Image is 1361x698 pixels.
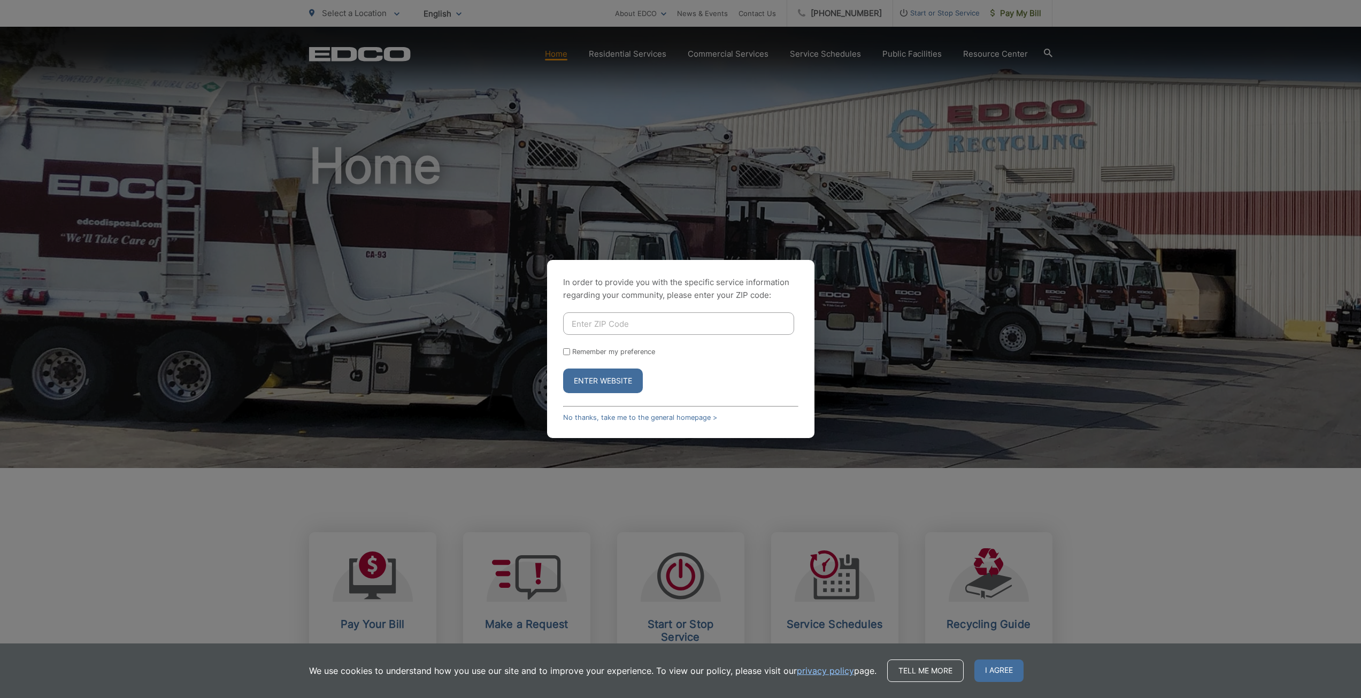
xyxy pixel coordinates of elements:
label: Remember my preference [572,348,655,356]
p: We use cookies to understand how you use our site and to improve your experience. To view our pol... [309,664,876,677]
a: No thanks, take me to the general homepage > [563,413,717,421]
span: I agree [974,659,1024,682]
a: Tell me more [887,659,964,682]
a: privacy policy [797,664,854,677]
p: In order to provide you with the specific service information regarding your community, please en... [563,276,798,302]
input: Enter ZIP Code [563,312,794,335]
button: Enter Website [563,369,643,393]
